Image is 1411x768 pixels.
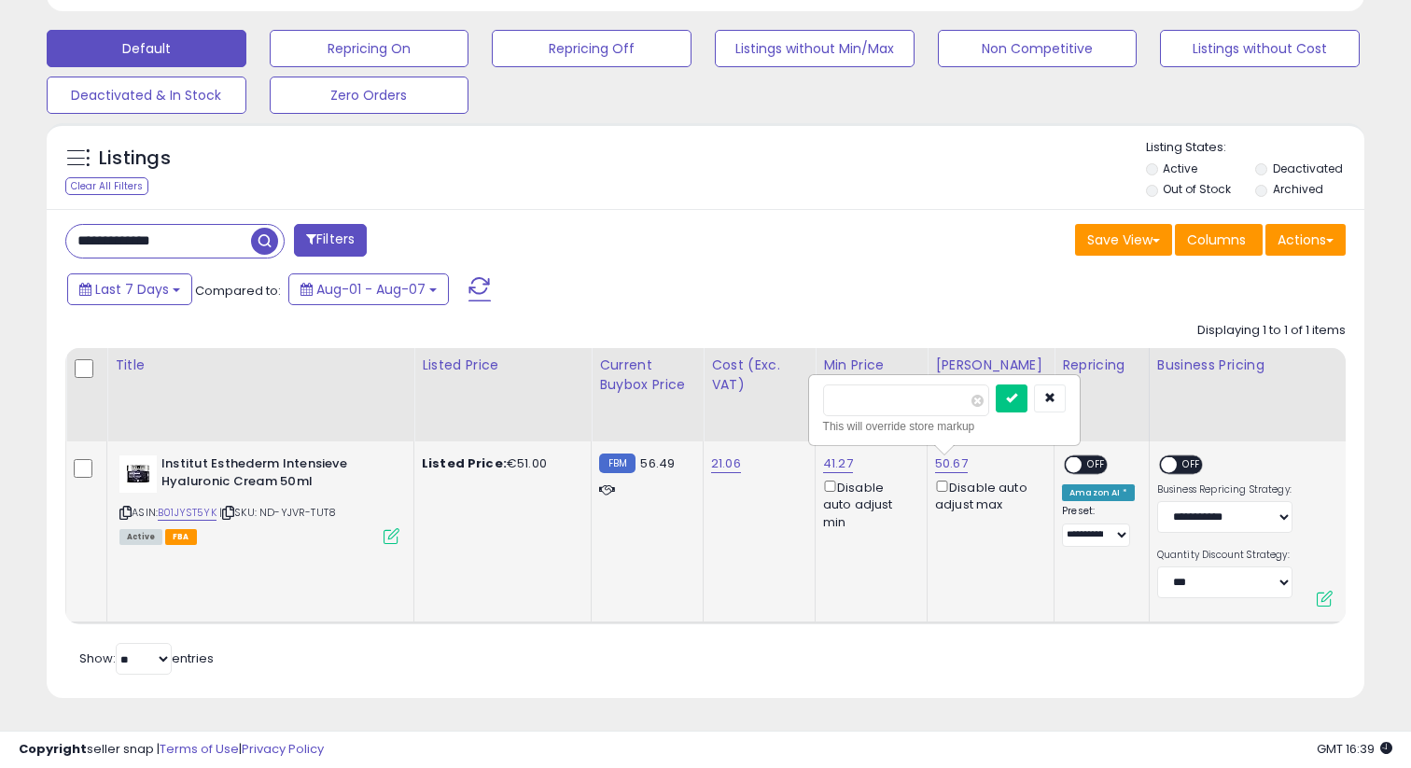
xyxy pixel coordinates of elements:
div: Current Buybox Price [599,356,695,395]
a: 41.27 [823,454,853,473]
label: Deactivated [1273,161,1343,176]
div: Business Pricing [1157,356,1347,375]
button: Filters [294,224,367,257]
p: Listing States: [1146,139,1365,157]
span: OFF [1082,457,1111,473]
button: Deactivated & In Stock [47,77,246,114]
div: Disable auto adjust max [935,477,1040,513]
button: Default [47,30,246,67]
div: This will override store markup [823,417,1066,436]
label: Active [1163,161,1197,176]
div: Amazon AI * [1062,484,1135,501]
span: OFF [1177,457,1207,473]
div: Preset: [1062,505,1135,547]
div: Disable auto adjust min [823,477,913,531]
div: [PERSON_NAME] [935,356,1046,375]
div: seller snap | | [19,741,324,759]
div: Clear All Filters [65,177,148,195]
img: 313akw5sZNL._SL40_.jpg [119,455,157,493]
a: Terms of Use [160,740,239,758]
a: B01JYST5YK [158,505,217,521]
a: Privacy Policy [242,740,324,758]
button: Aug-01 - Aug-07 [288,273,449,305]
button: Non Competitive [938,30,1138,67]
span: 56.49 [640,454,675,472]
strong: Copyright [19,740,87,758]
small: FBM [599,454,636,473]
button: Listings without Min/Max [715,30,915,67]
b: Institut Esthederm Intensieve Hyaluronic Cream 50ml [161,455,388,495]
span: Last 7 Days [95,280,169,299]
div: Repricing [1062,356,1141,375]
div: Cost (Exc. VAT) [711,356,807,395]
div: ASIN: [119,455,399,542]
a: 50.67 [935,454,968,473]
button: Last 7 Days [67,273,192,305]
span: All listings currently available for purchase on Amazon [119,529,162,545]
label: Quantity Discount Strategy: [1157,549,1292,562]
h5: Listings [99,146,171,172]
div: Listed Price [422,356,583,375]
button: Repricing On [270,30,469,67]
label: Archived [1273,181,1323,197]
span: Compared to: [195,282,281,300]
button: Columns [1175,224,1263,256]
span: 2025-08-15 16:39 GMT [1317,740,1392,758]
div: Displaying 1 to 1 of 1 items [1197,322,1346,340]
span: Show: entries [79,649,214,667]
a: 21.06 [711,454,741,473]
button: Actions [1265,224,1346,256]
button: Listings without Cost [1160,30,1360,67]
span: Aug-01 - Aug-07 [316,280,426,299]
span: Columns [1187,230,1246,249]
div: Min Price [823,356,919,375]
label: Out of Stock [1163,181,1231,197]
div: Title [115,356,406,375]
span: FBA [165,529,197,545]
button: Repricing Off [492,30,692,67]
button: Save View [1075,224,1172,256]
label: Business Repricing Strategy: [1157,483,1292,496]
button: Zero Orders [270,77,469,114]
span: | SKU: ND-YJVR-TUT8 [219,505,336,520]
div: €51.00 [422,455,577,472]
b: Listed Price: [422,454,507,472]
